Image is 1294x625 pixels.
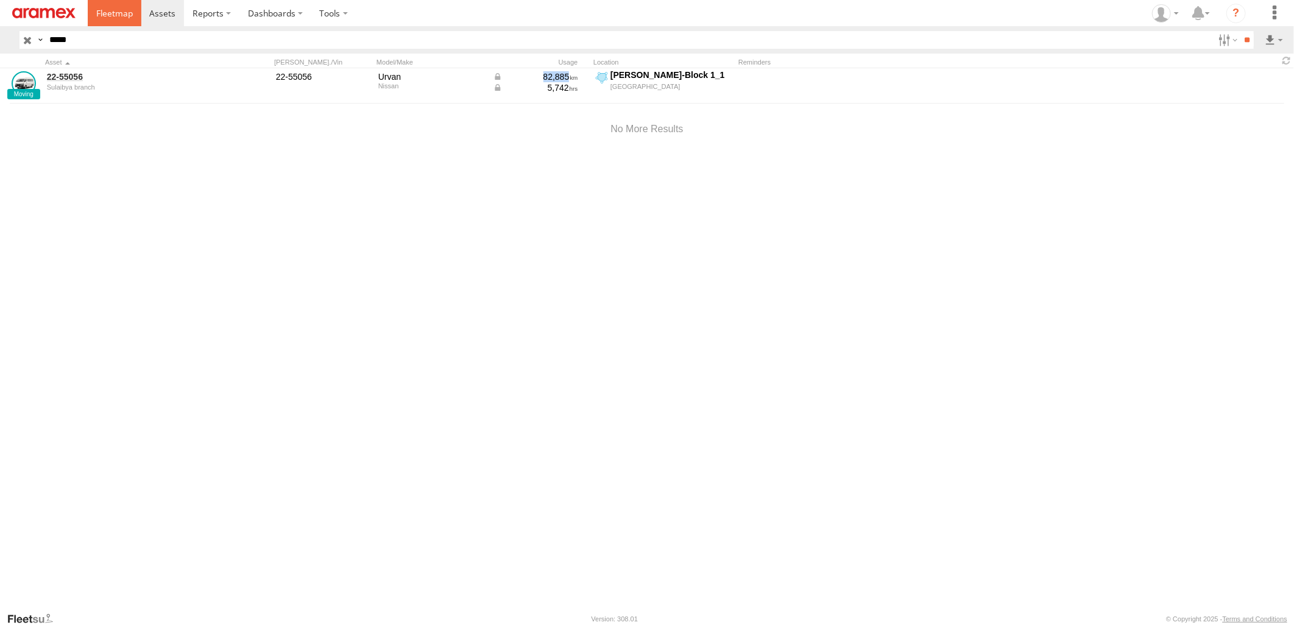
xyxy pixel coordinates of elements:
[1279,55,1294,66] span: Refresh
[378,82,484,90] div: Nissan
[1264,31,1284,49] label: Export results as...
[610,69,732,80] div: [PERSON_NAME]-Block 1_1
[592,615,638,623] div: Version: 308.01
[35,31,45,49] label: Search Query
[12,71,36,96] a: View Asset Details
[47,83,214,91] div: undefined
[610,82,732,91] div: [GEOGRAPHIC_DATA]
[1223,615,1287,623] a: Terms and Conditions
[493,82,578,93] div: Data from Vehicle CANbus
[1214,31,1240,49] label: Search Filter Options
[1166,615,1287,623] div: © Copyright 2025 -
[274,58,372,66] div: [PERSON_NAME]./Vin
[1148,4,1183,23] div: Gabriel Liwang
[491,58,589,66] div: Usage
[276,71,370,82] div: 22-55056
[1226,4,1246,23] i: ?
[47,71,214,82] a: 22-55056
[593,69,734,102] label: Click to View Current Location
[12,8,76,18] img: aramex-logo.svg
[45,58,216,66] div: Click to Sort
[593,58,734,66] div: Location
[738,58,933,66] div: Reminders
[378,71,484,82] div: Urvan
[7,613,63,625] a: Visit our Website
[377,58,486,66] div: Model/Make
[493,71,578,82] div: Data from Vehicle CANbus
